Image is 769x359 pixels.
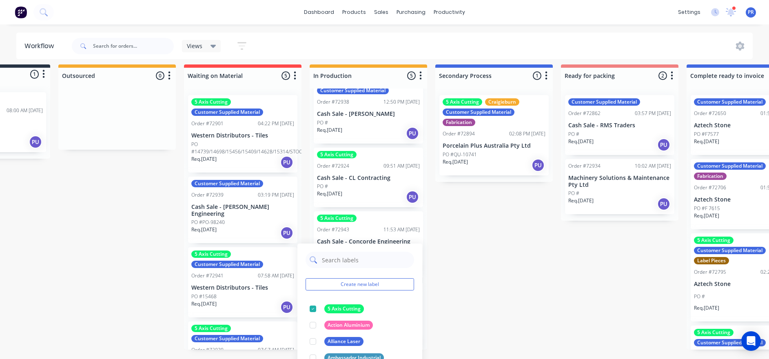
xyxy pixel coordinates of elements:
div: Label Pieces [694,257,729,264]
p: Machinery Solutions & Maintenance Pty Ltd [568,175,671,188]
p: PO # [317,119,328,126]
div: Customer Supplied Material [191,335,263,342]
p: PO # [568,131,579,138]
div: 02:08 PM [DATE] [509,130,545,137]
div: Customer Supplied Material [191,261,263,268]
div: 5 Axis Cutting [317,151,357,158]
div: Customer Supplied Material [694,98,766,106]
div: Order #72706 [694,184,726,191]
div: PU [280,301,293,314]
div: Order #72943 [317,226,349,233]
div: Customer Supplied Material [568,98,640,106]
p: Req. [DATE] [568,197,594,204]
div: Customer Supplied Material [191,109,263,116]
div: Open Intercom Messenger [741,331,761,351]
a: dashboard [300,6,338,18]
p: PO # [694,293,705,300]
div: Workflow [24,41,58,51]
div: Order #72924 [317,162,349,170]
div: Customer Supplied Material [191,180,263,187]
p: Req. [DATE] [191,226,217,233]
div: Order #72795 [694,268,726,276]
div: PU [280,156,293,169]
p: Western Distributors - Tiles [191,284,294,291]
div: 03:57 PM [DATE] [635,110,671,117]
div: 07:58 AM [DATE] [258,272,294,279]
div: PU [406,127,419,140]
div: PU [657,197,670,211]
span: Views [187,42,202,50]
p: Cash Sale - [PERSON_NAME] Engineering [191,204,294,217]
div: PU [532,159,545,172]
div: settings [674,6,705,18]
p: PO # [317,183,328,190]
div: Customer Supplied Material [694,247,766,254]
div: Order #72930 [191,346,224,354]
input: Search for orders... [93,38,174,54]
div: Action Aluminium [324,321,373,330]
div: PU [657,138,670,151]
input: Search labels [321,252,410,268]
div: 5 Axis Cutting [317,215,357,222]
p: Req. [DATE] [443,158,468,166]
div: Order #72901 [191,120,224,127]
div: Order #72934 [568,162,601,170]
div: 11:53 AM [DATE] [383,226,420,233]
p: PO #15468 [191,293,217,300]
p: Req. [DATE] [568,138,594,145]
div: Customer Supplied Material [443,109,514,116]
img: Factory [15,6,27,18]
div: Order #72894 [443,130,475,137]
div: 5 Axis Cutting [191,98,231,106]
div: sales [370,6,392,18]
button: Create new label [306,278,414,290]
div: PU [406,191,419,204]
div: Customer Supplied Material [317,87,389,94]
p: Cash Sale - [PERSON_NAME] [317,111,420,117]
div: 08:00 AM [DATE] [7,107,43,114]
p: Req. [DATE] [317,126,342,134]
div: 12:50 PM [DATE] [383,98,420,106]
p: Cash Sale - Concorde Engineering Services [317,238,420,252]
div: PU [280,226,293,239]
div: productivity [430,6,469,18]
div: 04:22 PM [DATE] [258,120,294,127]
div: Customer Supplied MaterialOrder #7286203:57 PM [DATE]Cash Sale - RMS TradersPO #Req.[DATE]PU [565,95,674,155]
p: Req. [DATE] [694,304,719,312]
p: PO #PO-98240 [191,219,225,226]
div: 07:57 AM [DATE] [258,346,294,354]
div: 10:02 AM [DATE] [635,162,671,170]
p: PO #F7577 [694,131,719,138]
p: Porcelain Plus Australia Pty Ltd [443,142,545,149]
div: 5 Axis Cutting [694,237,734,244]
div: Fabrication [443,119,475,126]
div: Alliance Laser [324,337,363,346]
div: Order #72938 [317,98,349,106]
div: products [338,6,370,18]
div: Customer Supplied MaterialOrder #7293903:19 PM [DATE]Cash Sale - [PERSON_NAME] EngineeringPO #PO-... [188,177,297,244]
p: Req. [DATE] [694,212,719,219]
div: 5 Axis Cutting [694,329,734,336]
div: PU [29,135,42,148]
div: Order #72939 [191,191,224,199]
div: Customer Supplied MaterialOrder #7293812:50 PM [DATE]Cash Sale - [PERSON_NAME]PO #Req.[DATE]PU [314,84,423,144]
p: Req. [DATE] [694,138,719,145]
div: 5 Axis Cutting [324,304,364,313]
p: Cash Sale - CL Contracting [317,175,420,182]
div: 5 Axis CuttingCraigieburnCustomer Supplied MaterialFabricationOrder #7289402:08 PM [DATE]Porcelai... [439,95,549,175]
p: Cash Sale - RMS Traders [568,122,671,129]
div: 5 Axis CuttingOrder #7292409:51 AM [DATE]Cash Sale - CL ContractingPO #Req.[DATE]PU [314,148,423,208]
p: PO # [568,190,579,197]
div: Craigieburn [485,98,519,106]
span: PR [748,9,754,16]
div: Order #72941 [191,272,224,279]
p: PO #QU-10741 [443,151,477,158]
p: Req. [DATE] [317,190,342,197]
p: PO #14739/14698/15456/15409/14628/15314/STOCK [191,141,305,155]
p: Western Distributors - Tiles [191,132,294,139]
div: Order #7293410:02 AM [DATE]Machinery Solutions & Maintenance Pty LtdPO #Req.[DATE]PU [565,159,674,215]
div: 5 Axis Cutting [443,98,482,106]
p: Req. [DATE] [191,300,217,308]
div: purchasing [392,6,430,18]
div: 5 Axis CuttingCustomer Supplied MaterialOrder #7290104:22 PM [DATE]Western Distributors - TilesPO... [188,95,297,173]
